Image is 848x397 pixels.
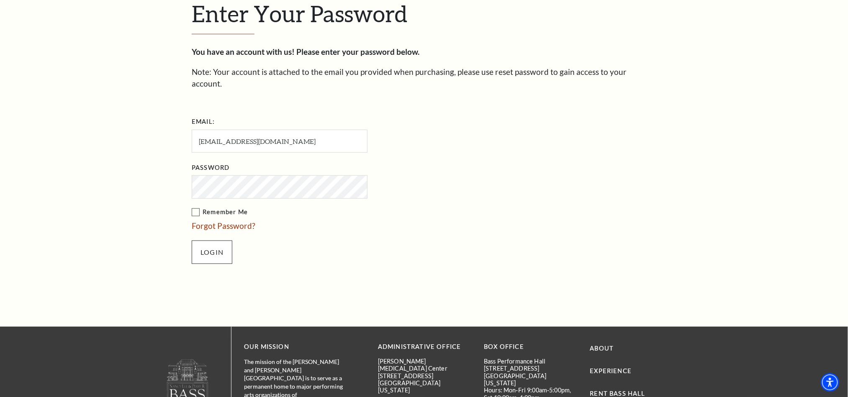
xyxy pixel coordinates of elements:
[192,221,255,231] a: Forgot Password?
[192,117,215,127] label: Email:
[484,372,577,387] p: [GEOGRAPHIC_DATA][US_STATE]
[244,342,349,352] p: OUR MISSION
[378,342,471,352] p: Administrative Office
[192,130,367,153] input: Required
[192,66,656,90] p: Note: Your account is attached to the email you provided when purchasing, please use reset passwo...
[296,47,419,56] strong: Please enter your password below.
[192,47,295,56] strong: You have an account with us!
[484,342,577,352] p: BOX OFFICE
[192,241,232,264] input: Submit button
[590,390,645,397] a: Rent Bass Hall
[590,367,632,374] a: Experience
[192,207,451,218] label: Remember Me
[378,372,471,379] p: [STREET_ADDRESS]
[484,365,577,372] p: [STREET_ADDRESS]
[378,379,471,394] p: [GEOGRAPHIC_DATA][US_STATE]
[192,163,229,173] label: Password
[378,358,471,372] p: [PERSON_NAME][MEDICAL_DATA] Center
[484,358,577,365] p: Bass Performance Hall
[821,373,839,392] div: Accessibility Menu
[590,345,614,352] a: About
